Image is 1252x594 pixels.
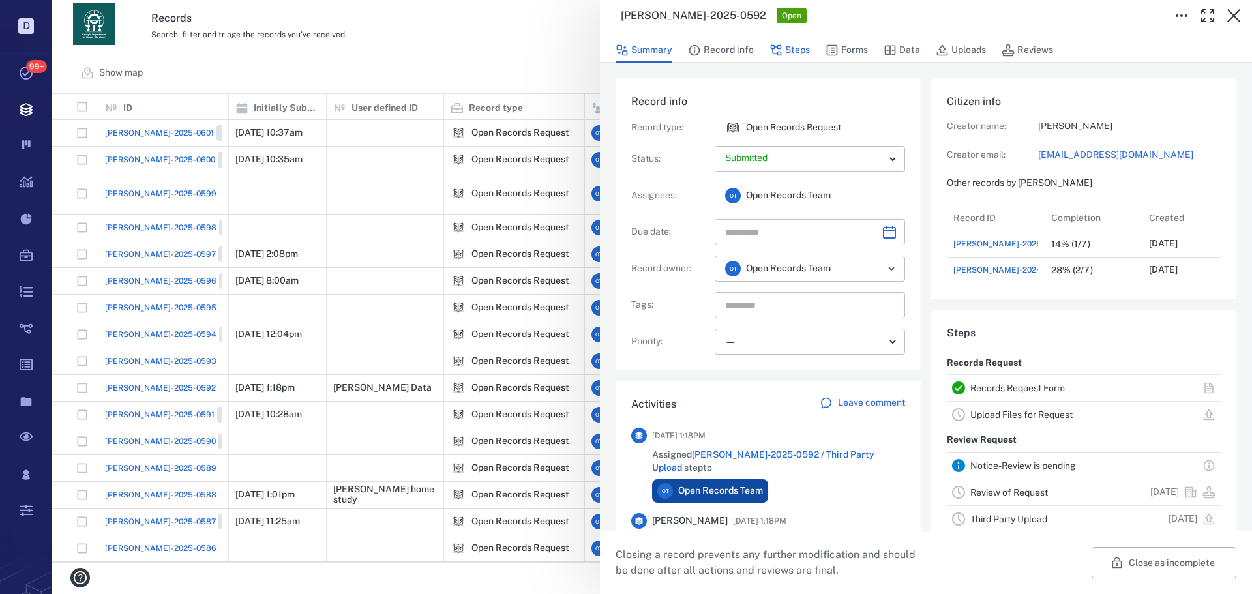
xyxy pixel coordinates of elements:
[1150,486,1179,499] p: [DATE]
[657,483,673,499] div: O T
[1149,200,1184,236] div: Created
[953,200,996,236] div: Record ID
[631,121,709,134] p: Record type :
[936,38,986,63] button: Uploads
[631,335,709,348] p: Priority :
[631,396,676,412] h6: Activities
[1051,265,1093,275] div: 28% (2/7)
[970,409,1073,420] a: Upload Files for Request
[838,396,905,409] p: Leave comment
[1195,3,1221,29] button: Toggle Fullscreen
[970,460,1076,471] a: Notice-Review is pending
[779,10,804,22] span: Open
[616,38,672,63] button: Summary
[688,38,754,63] button: Record info
[725,334,884,349] div: —
[725,188,741,203] div: O T
[953,238,1064,250] a: [PERSON_NAME]-2025-0592
[769,38,810,63] button: Steps
[652,428,706,443] span: [DATE] 1:18PM
[882,260,901,278] button: Open
[947,205,1045,231] div: Record ID
[616,78,921,381] div: Record infoRecord type:icon Open Records RequestOpen Records RequestStatus:Assignees:OTOpen Recor...
[1221,3,1247,29] button: Close
[1142,205,1240,231] div: Created
[631,226,709,239] p: Due date :
[826,38,868,63] button: Forms
[970,487,1048,497] a: Review of Request
[725,152,884,165] p: Submitted
[947,177,1221,190] p: Other records by [PERSON_NAME]
[26,60,47,73] span: 99+
[947,94,1221,110] h6: Citizen info
[733,513,786,529] span: [DATE] 1:18PM
[884,38,920,63] button: Data
[631,153,709,166] p: Status :
[953,262,1103,278] a: [PERSON_NAME]-2024-0624
[652,449,905,474] span: Assigned step to
[725,261,741,276] div: O T
[746,189,831,202] span: Open Records Team
[746,121,841,134] p: Open Records Request
[631,189,709,202] p: Assignees :
[18,18,34,34] p: D
[970,514,1047,524] a: Third Party Upload
[953,264,1064,276] span: [PERSON_NAME]-2024-0624
[947,120,1038,133] p: Creator name:
[947,428,1017,452] p: Review Request
[1038,149,1221,162] a: [EMAIL_ADDRESS][DOMAIN_NAME]
[1038,120,1221,133] p: [PERSON_NAME]
[725,120,741,136] div: Open Records Request
[652,449,874,473] a: [PERSON_NAME]-2025-0592 / Third Party Upload
[820,396,905,412] a: Leave comment
[876,219,902,245] button: Choose date
[1169,512,1197,526] p: [DATE]
[652,514,728,527] span: [PERSON_NAME]
[29,9,56,21] span: Help
[947,351,1022,375] p: Records Request
[947,325,1221,341] h6: Steps
[678,484,763,497] span: Open Records Team
[1045,205,1142,231] div: Completion
[616,547,926,578] p: Closing a record prevents any further modification and should be done after all actions and revie...
[1051,200,1101,236] div: Completion
[947,149,1038,162] p: Creator email:
[970,383,1065,393] a: Records Request Form
[931,78,1236,310] div: Citizen infoCreator name:[PERSON_NAME]Creator email:[EMAIL_ADDRESS][DOMAIN_NAME]Other records by ...
[1092,547,1236,578] button: Close as incomplete
[631,299,709,312] p: Tags :
[1149,237,1178,250] p: [DATE]
[631,262,709,275] p: Record owner :
[1169,3,1195,29] button: Toggle to Edit Boxes
[1149,263,1178,276] p: [DATE]
[631,94,905,110] h6: Record info
[1002,38,1053,63] button: Reviews
[746,262,831,275] span: Open Records Team
[725,120,741,136] img: icon Open Records Request
[621,8,766,23] h3: [PERSON_NAME]-2025-0592
[1051,239,1090,249] div: 14% (1/7)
